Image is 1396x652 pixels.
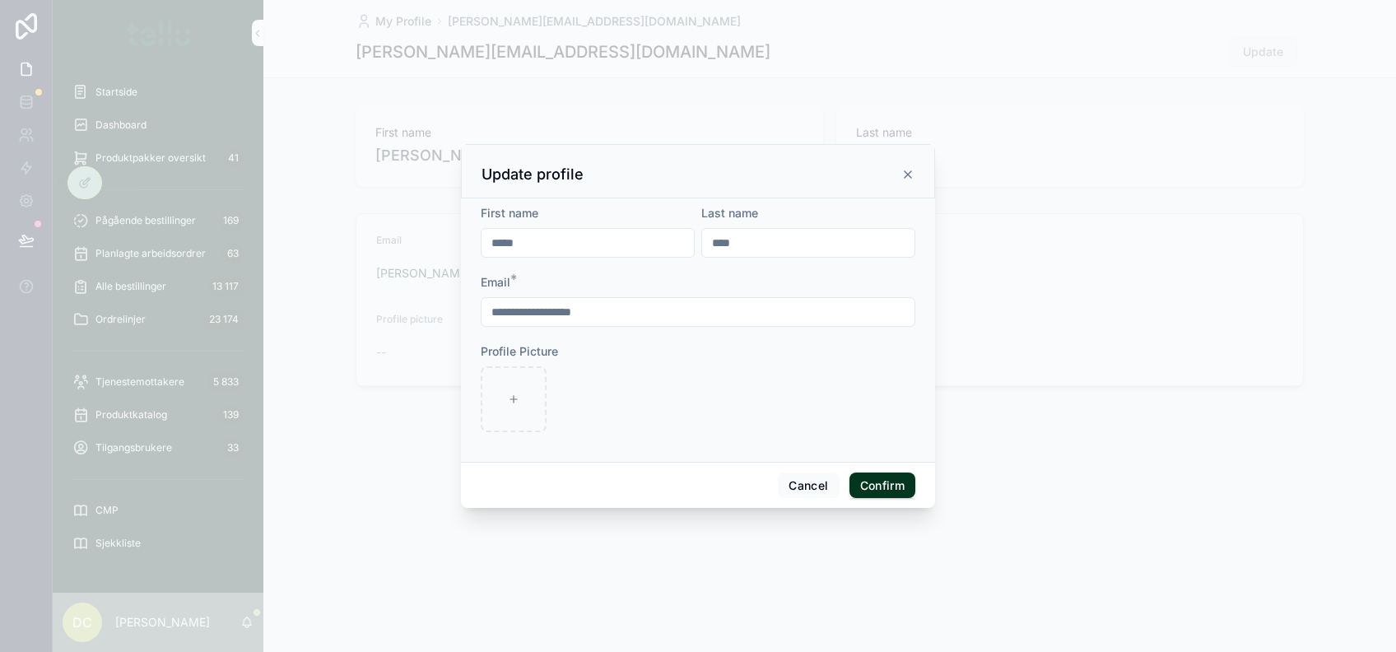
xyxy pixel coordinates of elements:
h3: Update profile [482,165,584,184]
button: Confirm [849,473,915,499]
button: Cancel [778,473,839,499]
span: Profile Picture [481,344,558,358]
span: Last name [701,206,758,220]
span: First name [481,206,538,220]
span: Email [481,275,510,289]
